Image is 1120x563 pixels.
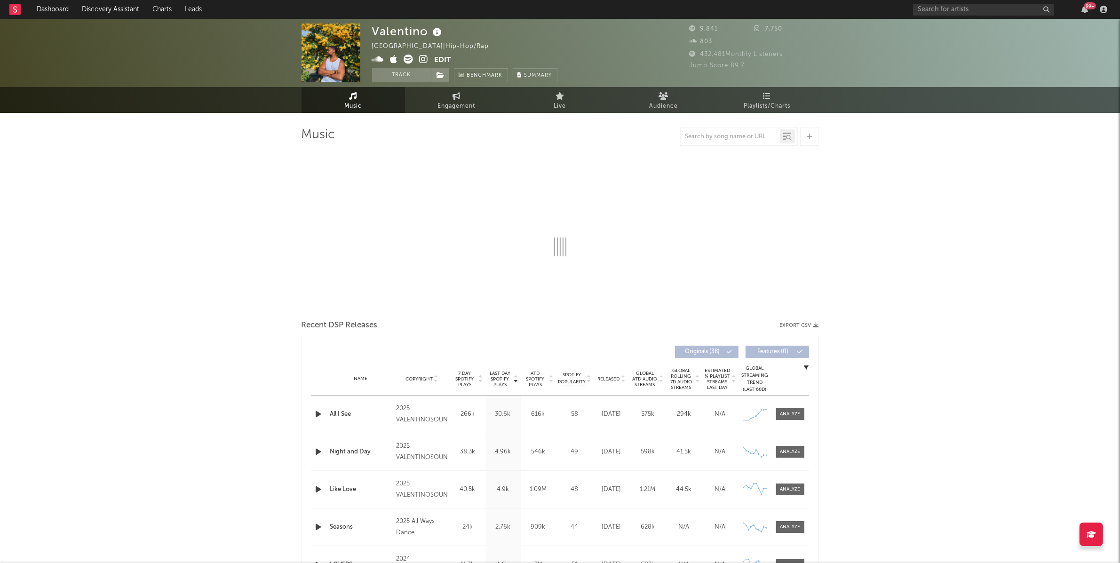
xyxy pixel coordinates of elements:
[690,51,783,57] span: 432,481 Monthly Listeners
[453,485,483,494] div: 40.5k
[780,323,819,328] button: Export CSV
[435,55,452,66] button: Edit
[453,410,483,419] div: 266k
[754,26,782,32] span: 7,750
[596,410,628,419] div: [DATE]
[705,410,736,419] div: N/A
[598,376,620,382] span: Released
[752,349,795,355] span: Features ( 0 )
[705,368,731,390] span: Estimated % Playlist Streams Last Day
[488,485,518,494] div: 4.9k
[372,24,445,39] div: Valentino
[396,403,447,426] div: 2025 VALENTINOSOUND
[690,63,745,69] span: Jump Score: 89.7
[330,523,392,532] a: Seasons
[513,68,557,82] button: Summary
[396,478,447,501] div: 2025 VALENTINOSOUND
[596,447,628,457] div: [DATE]
[523,485,554,494] div: 1.09M
[453,523,483,532] div: 24k
[453,371,477,388] span: 7 Day Spotify Plays
[690,39,713,45] span: 803
[344,101,362,112] span: Music
[488,371,513,388] span: Last Day Spotify Plays
[558,523,591,532] div: 44
[705,485,736,494] div: N/A
[705,447,736,457] div: N/A
[741,365,769,393] div: Global Streaming Trend (Last 60D)
[632,371,658,388] span: Global ATD Audio Streams
[554,101,566,112] span: Live
[405,376,433,382] span: Copyright
[558,410,591,419] div: 58
[715,87,819,113] a: Playlists/Charts
[453,447,483,457] div: 38.3k
[372,68,431,82] button: Track
[632,523,664,532] div: 628k
[1084,2,1096,9] div: 99 +
[558,372,586,386] span: Spotify Popularity
[744,101,790,112] span: Playlists/Charts
[668,368,694,390] span: Global Rolling 7D Audio Streams
[523,447,554,457] div: 546k
[523,523,554,532] div: 909k
[632,410,664,419] div: 575k
[396,516,447,539] div: 2025 All Ways Dance
[690,26,718,32] span: 9,841
[668,447,700,457] div: 41.5k
[488,523,518,532] div: 2.76k
[524,73,552,78] span: Summary
[596,523,628,532] div: [DATE]
[372,41,500,52] div: [GEOGRAPHIC_DATA] | Hip-Hop/Rap
[649,101,678,112] span: Audience
[330,485,392,494] a: Like Love
[508,87,612,113] a: Live
[302,320,378,331] span: Recent DSP Releases
[330,410,392,419] a: All I See
[681,133,780,141] input: Search by song name or URL
[675,346,739,358] button: Originals(38)
[632,447,664,457] div: 598k
[330,375,392,382] div: Name
[488,410,518,419] div: 30.6k
[668,523,700,532] div: N/A
[467,70,503,81] span: Benchmark
[668,410,700,419] div: 294k
[746,346,809,358] button: Features(0)
[596,485,628,494] div: [DATE]
[705,523,736,532] div: N/A
[330,447,392,457] a: Night and Day
[405,87,508,113] a: Engagement
[523,410,554,419] div: 616k
[438,101,476,112] span: Engagement
[488,447,518,457] div: 4.96k
[1081,6,1088,13] button: 99+
[668,485,700,494] div: 44.5k
[558,485,591,494] div: 48
[632,485,664,494] div: 1.21M
[396,441,447,463] div: 2025 VALENTINOSOUND
[913,4,1054,16] input: Search for artists
[454,68,508,82] a: Benchmark
[612,87,715,113] a: Audience
[681,349,724,355] span: Originals ( 38 )
[302,87,405,113] a: Music
[523,371,548,388] span: ATD Spotify Plays
[558,447,591,457] div: 49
